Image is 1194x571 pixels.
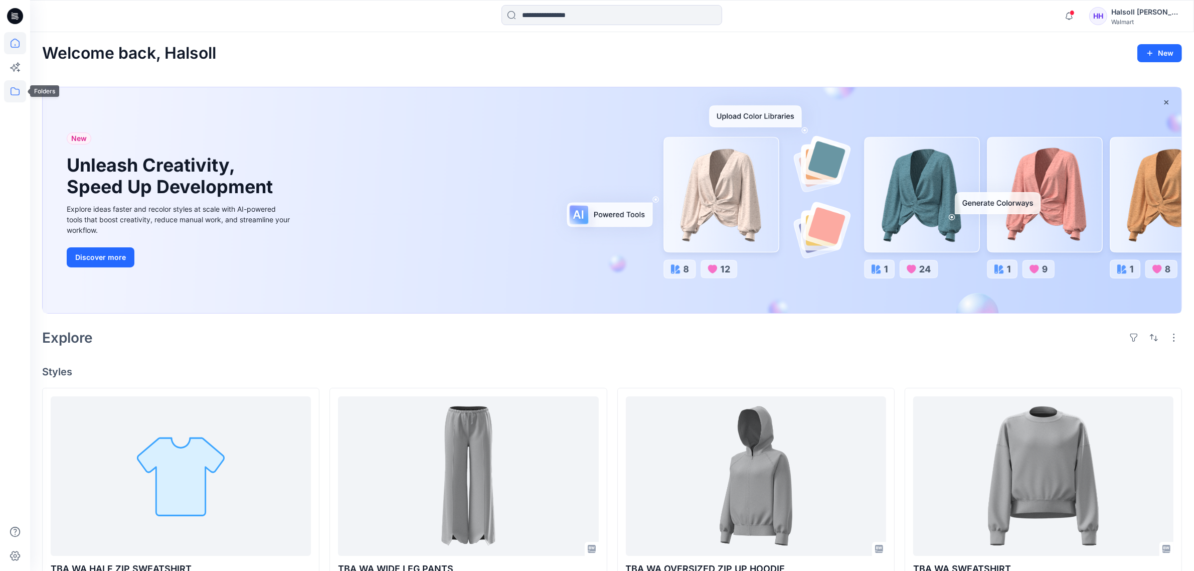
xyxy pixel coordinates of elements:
[42,330,93,346] h2: Explore
[71,132,87,145] span: New
[338,396,598,556] a: TBA WA WIDE LEG PANTS
[626,396,886,556] a: TBA WA OVERSIZED ZIP UP HOODIE
[1137,44,1182,62] button: New
[67,247,292,267] a: Discover more
[42,366,1182,378] h4: Styles
[51,396,311,556] a: TBA WA HALF ZIP SWEATSHIRT
[913,396,1173,556] a: TBA WA SWEATSHIRT
[42,44,216,63] h2: Welcome back, Halsoll
[1111,6,1181,18] div: Halsoll [PERSON_NAME] Girls Design Team
[1089,7,1107,25] div: HH
[1111,18,1181,26] div: Walmart
[67,247,134,267] button: Discover more
[67,155,277,198] h1: Unleash Creativity, Speed Up Development
[67,204,292,235] div: Explore ideas faster and recolor styles at scale with AI-powered tools that boost creativity, red...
